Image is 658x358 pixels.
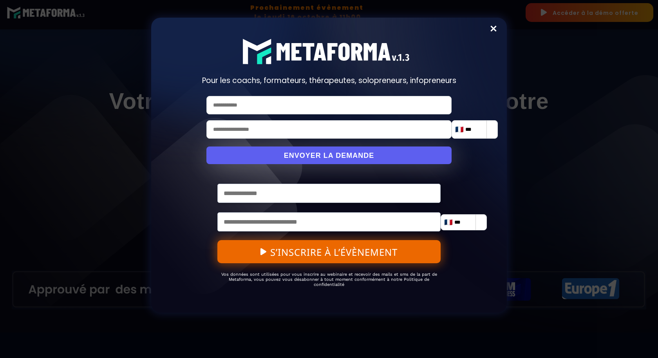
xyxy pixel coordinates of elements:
[445,219,452,225] img: fr
[242,33,416,69] img: 8fa9e2e868b1947d56ac74b6bb2c0e33_logo-meta-v1-2.fcd3b35b.svg
[483,21,504,41] a: Close
[217,240,441,263] button: S’INSCRIRE À L’ÉVÈNEMENT
[201,71,457,90] h2: Pour les coachs, formateurs, thérapeutes, solopreneurs, infopreneurs
[206,146,452,164] button: ENVOYER LA DEMANDE
[456,127,463,132] img: fr
[217,268,441,291] h2: Vos données sont utilisées pour vous inscrire au webinaire et recevoir des mails et sms de la par...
